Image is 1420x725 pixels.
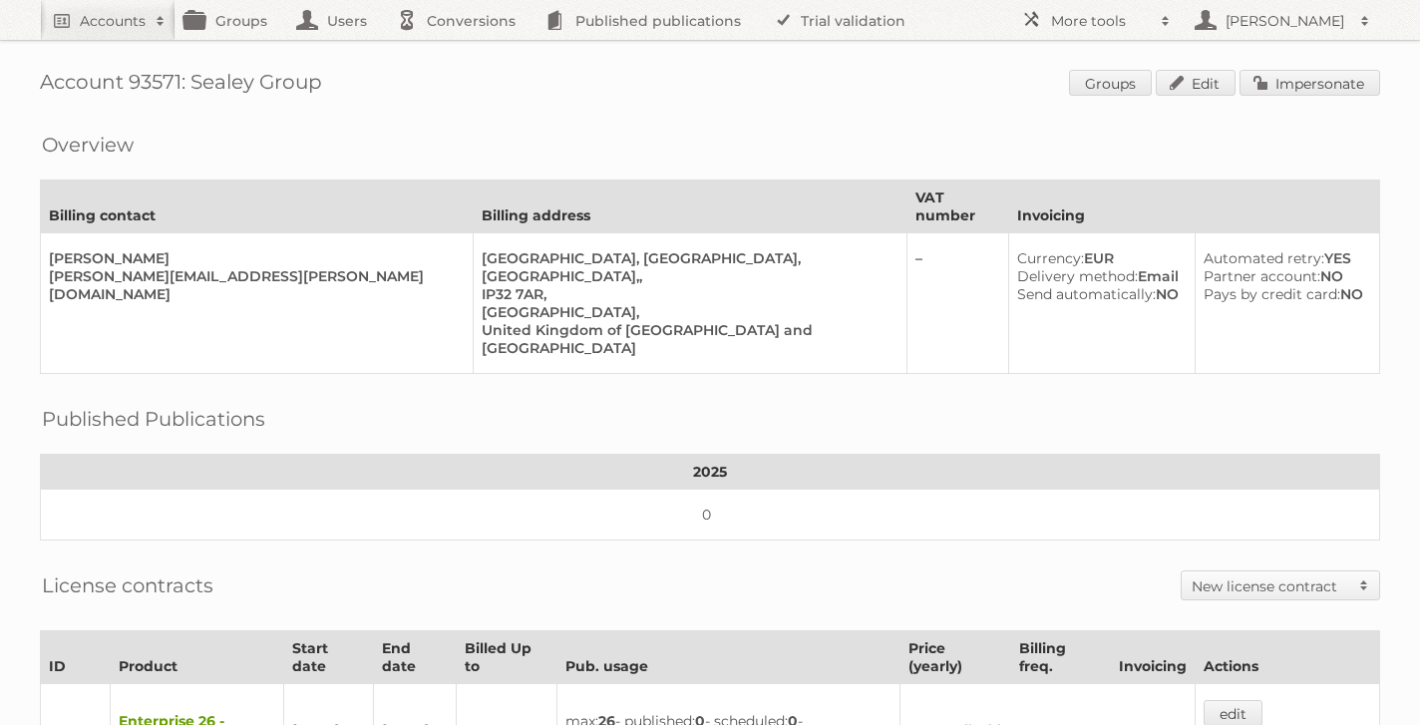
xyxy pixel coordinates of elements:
[49,267,457,303] div: [PERSON_NAME][EMAIL_ADDRESS][PERSON_NAME][DOMAIN_NAME]
[457,631,557,684] th: Billed Up to
[41,631,111,684] th: ID
[1240,70,1380,96] a: Impersonate
[1111,631,1196,684] th: Invoicing
[1204,285,1363,303] div: NO
[1017,267,1179,285] div: Email
[80,11,146,31] h2: Accounts
[1017,249,1179,267] div: EUR
[41,455,1380,490] th: 2025
[283,631,373,684] th: Start date
[1017,285,1179,303] div: NO
[41,181,474,233] th: Billing contact
[1204,249,1324,267] span: Automated retry:
[482,249,890,285] div: [GEOGRAPHIC_DATA], [GEOGRAPHIC_DATA], [GEOGRAPHIC_DATA],,
[40,70,1380,100] h1: Account 93571: Sealey Group
[482,285,890,303] div: IP32 7AR,
[373,631,456,684] th: End date
[1204,267,1363,285] div: NO
[1196,631,1380,684] th: Actions
[1192,576,1349,596] h2: New license contract
[42,404,265,434] h2: Published Publications
[42,570,213,600] h2: License contracts
[482,303,890,321] div: [GEOGRAPHIC_DATA],
[1011,631,1111,684] th: Billing freq.
[111,631,284,684] th: Product
[1017,249,1084,267] span: Currency:
[41,490,1380,541] td: 0
[1051,11,1151,31] h2: More tools
[907,181,1009,233] th: VAT number
[1156,70,1236,96] a: Edit
[473,181,906,233] th: Billing address
[1008,181,1379,233] th: Invoicing
[482,321,890,357] div: United Kingdom of [GEOGRAPHIC_DATA] and [GEOGRAPHIC_DATA]
[1204,267,1320,285] span: Partner account:
[1017,267,1138,285] span: Delivery method:
[1017,285,1156,303] span: Send automatically:
[557,631,900,684] th: Pub. usage
[1204,249,1363,267] div: YES
[1182,571,1379,599] a: New license contract
[1221,11,1350,31] h2: [PERSON_NAME]
[899,631,1010,684] th: Price (yearly)
[49,249,457,267] div: [PERSON_NAME]
[1204,285,1340,303] span: Pays by credit card:
[1349,571,1379,599] span: Toggle
[907,233,1009,374] td: –
[42,130,134,160] h2: Overview
[1069,70,1152,96] a: Groups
